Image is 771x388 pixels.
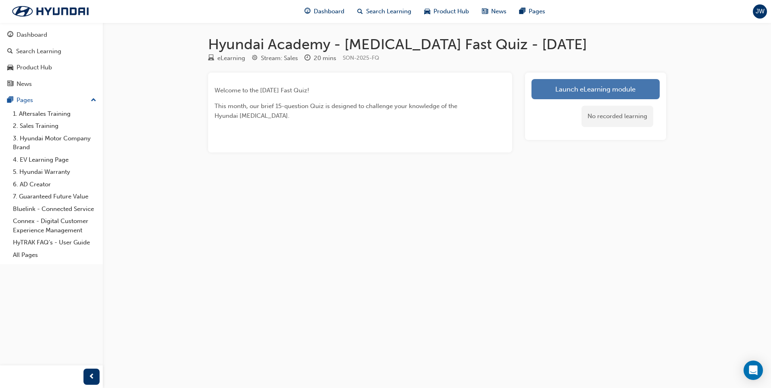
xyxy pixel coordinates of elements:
a: 1. Aftersales Training [10,108,100,120]
span: pages-icon [519,6,525,17]
a: 2. Sales Training [10,120,100,132]
span: pages-icon [7,97,13,104]
a: pages-iconPages [513,3,552,20]
button: Pages [3,93,100,108]
span: search-icon [357,6,363,17]
div: Stream: Sales [261,54,298,63]
a: News [3,77,100,92]
div: Pages [17,96,33,105]
span: search-icon [7,48,13,55]
a: 6. AD Creator [10,178,100,191]
a: Bluelink - Connected Service [10,203,100,215]
span: Pages [529,7,545,16]
div: Product Hub [17,63,52,72]
span: Search Learning [366,7,411,16]
a: 3. Hyundai Motor Company Brand [10,132,100,154]
span: prev-icon [89,372,95,382]
a: news-iconNews [475,3,513,20]
span: target-icon [252,55,258,62]
a: All Pages [10,249,100,261]
a: HyTRAK FAQ's - User Guide [10,236,100,249]
span: guage-icon [7,31,13,39]
div: Type [208,53,245,63]
span: Learning resource code [343,54,379,61]
span: clock-icon [304,55,310,62]
div: No recorded learning [581,106,653,127]
a: search-iconSearch Learning [351,3,418,20]
span: car-icon [7,64,13,71]
a: Dashboard [3,27,100,42]
span: Dashboard [314,7,344,16]
span: news-icon [7,81,13,88]
a: Product Hub [3,60,100,75]
div: Stream [252,53,298,63]
span: news-icon [482,6,488,17]
span: Product Hub [433,7,469,16]
span: This month, our brief 15-question Quiz is designed to challenge your knowledge of the Hyundai [ME... [215,102,459,119]
span: News [491,7,506,16]
a: guage-iconDashboard [298,3,351,20]
img: Trak [4,3,97,20]
div: Duration [304,53,336,63]
a: Connex - Digital Customer Experience Management [10,215,100,236]
div: eLearning [217,54,245,63]
button: DashboardSearch LearningProduct HubNews [3,26,100,93]
span: up-icon [91,95,96,106]
a: Launch eLearning module [531,79,660,99]
div: News [17,79,32,89]
span: Welcome to the [DATE] Fast Quiz! [215,87,309,94]
div: Open Intercom Messenger [744,361,763,380]
div: 20 mins [314,54,336,63]
div: Search Learning [16,47,61,56]
a: 5. Hyundai Warranty [10,166,100,178]
a: car-iconProduct Hub [418,3,475,20]
a: Search Learning [3,44,100,59]
div: Dashboard [17,30,47,40]
a: 7. Guaranteed Future Value [10,190,100,203]
a: 4. EV Learning Page [10,154,100,166]
span: learningResourceType_ELEARNING-icon [208,55,214,62]
span: car-icon [424,6,430,17]
span: JW [756,7,765,16]
h1: Hyundai Academy - [MEDICAL_DATA] Fast Quiz - [DATE] [208,35,666,53]
span: guage-icon [304,6,310,17]
button: JW [753,4,767,19]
